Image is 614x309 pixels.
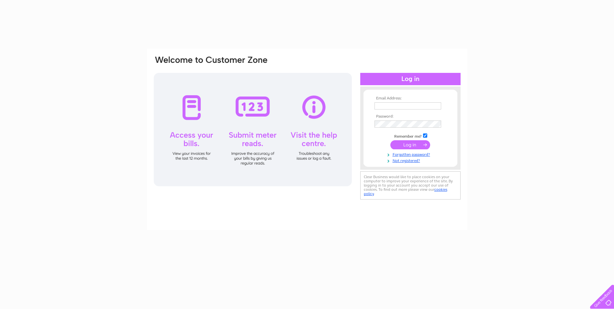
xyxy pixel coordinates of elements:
[364,187,447,196] a: cookies policy
[373,96,448,101] th: Email Address:
[373,114,448,119] th: Password:
[373,132,448,139] td: Remember me?
[390,140,430,149] input: Submit
[360,171,461,200] div: Clear Business would like to place cookies on your computer to improve your experience of the sit...
[374,151,448,157] a: Forgotten password?
[374,157,448,163] a: Not registered?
